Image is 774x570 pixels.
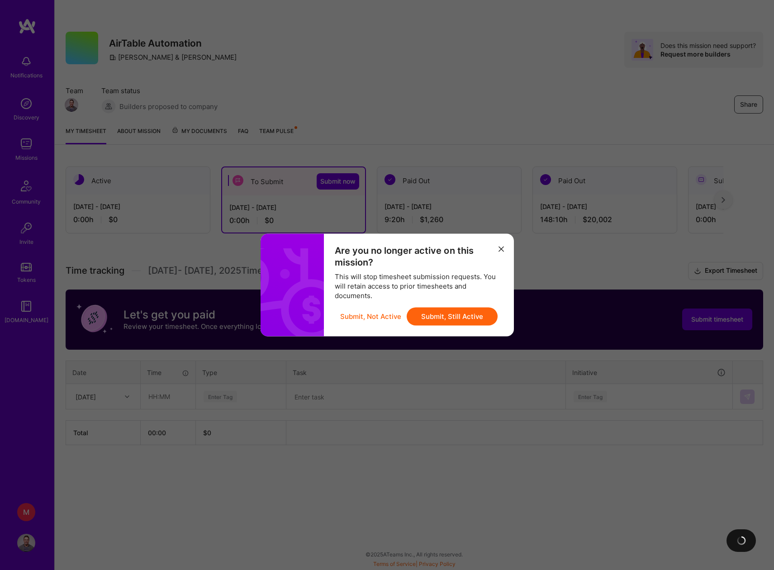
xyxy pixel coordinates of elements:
[335,245,503,268] div: Are you no longer active on this mission?
[256,248,344,337] i: icon Money
[340,308,401,326] button: Submit, Not Active
[335,272,503,300] div: This will stop timesheet submission requests. You will retain access to prior timesheets and docu...
[261,234,514,337] div: modal
[407,308,498,326] button: Submit, Still Active
[499,246,504,252] i: icon Close
[736,536,746,546] img: loading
